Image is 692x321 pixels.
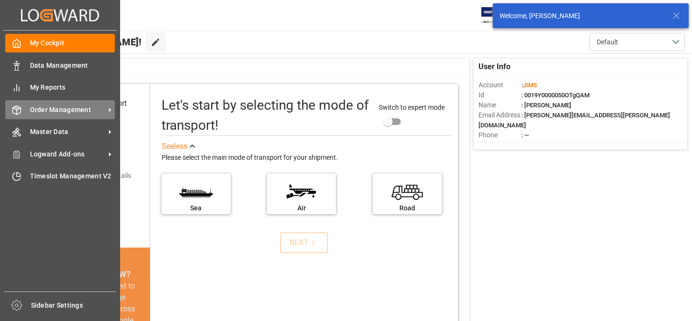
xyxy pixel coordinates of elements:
span: My Reports [30,83,115,93]
a: My Reports [5,78,115,97]
span: User Info [478,61,510,72]
div: Add shipping details [71,171,131,181]
span: JIMS [523,82,537,89]
a: Data Management [5,56,115,74]
a: My Cockpit [5,34,115,52]
span: Default [597,37,618,47]
span: My Cockpit [30,38,115,48]
span: : Shipper [521,142,545,149]
span: : [521,82,537,89]
button: open menu [590,33,685,51]
span: Email Address [478,110,521,120]
span: Timeslot Management V2 [30,171,115,181]
div: Road [377,203,437,213]
div: Let's start by selecting the mode of transport! [162,95,369,135]
button: NEXT [280,232,328,253]
span: : [PERSON_NAME][EMAIL_ADDRESS][PERSON_NAME][DOMAIN_NAME] [478,112,670,129]
span: : — [521,132,529,139]
span: Switch to expert mode [379,104,445,111]
div: Sea [166,203,226,213]
span: Id [478,90,521,100]
span: Phone [478,130,521,140]
span: Name [478,100,521,110]
span: Order Management [30,105,105,115]
a: Timeslot Management V2 [5,167,115,186]
span: Data Management [30,61,115,71]
span: : [PERSON_NAME] [521,102,571,109]
div: See less [162,141,187,152]
div: Please select the main mode of transport for your shipment. [162,152,451,164]
span: : 0019Y0000050OTgQAM [521,92,590,99]
div: Welcome, [PERSON_NAME] [499,11,663,21]
span: Hello [PERSON_NAME]! [39,33,142,51]
img: Exertis%20JAM%20-%20Email%20Logo.jpg_1722504956.jpg [481,7,514,24]
span: Account Type [478,140,521,150]
span: Sidebar Settings [31,300,116,311]
div: Air [272,203,331,213]
span: Master Data [30,127,105,137]
div: NEXT [289,237,318,249]
span: Logward Add-ons [30,149,105,159]
span: Account [478,80,521,90]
